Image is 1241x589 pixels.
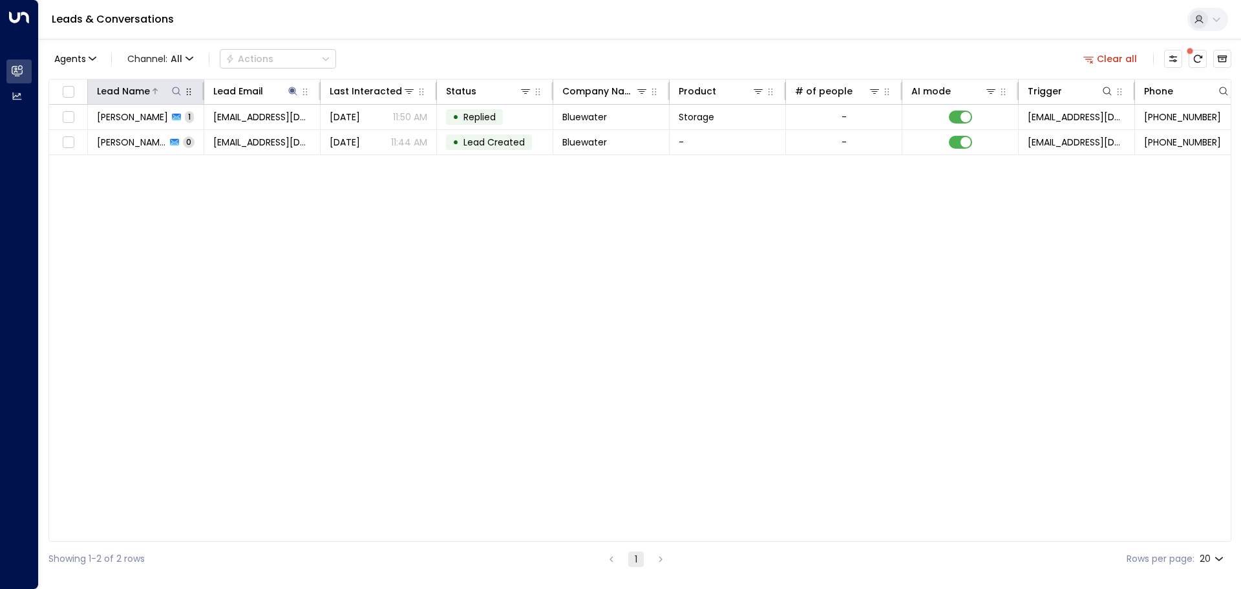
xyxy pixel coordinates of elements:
div: Trigger [1028,83,1062,99]
div: # of people [795,83,881,99]
span: Bluewater [562,136,607,149]
span: Agents [54,54,86,63]
div: Button group with a nested menu [220,49,336,69]
div: 20 [1200,550,1226,568]
button: page 1 [628,552,644,567]
div: AI mode [911,83,997,99]
span: Yesterday [330,111,360,123]
div: Status [446,83,476,99]
span: +441482645882 [1144,111,1221,123]
span: leads@space-station.co.uk [1028,136,1125,149]
button: Customize [1164,50,1182,68]
button: Clear all [1078,50,1143,68]
span: Toggle select row [60,109,76,125]
div: - [842,136,847,149]
span: There are new threads available. Refresh the grid to view the latest updates. [1189,50,1207,68]
div: Lead Name [97,83,150,99]
div: Phone [1144,83,1230,99]
span: Yesterday [330,136,360,149]
div: Showing 1-2 of 2 rows [48,552,145,566]
span: All [171,54,182,64]
span: waters@bluewater.co.uk [213,136,311,149]
a: Leads & Conversations [52,12,174,27]
label: Rows per page: [1127,552,1194,566]
span: Replied [463,111,496,123]
div: AI mode [911,83,951,99]
span: Toggle select row [60,134,76,151]
div: Product [679,83,716,99]
button: Actions [220,49,336,69]
div: Actions [226,53,273,65]
div: Phone [1144,83,1173,99]
button: Agents [48,50,101,68]
td: - [670,130,786,155]
div: Lead Email [213,83,263,99]
span: Philip Waters [97,111,168,123]
nav: pagination navigation [603,551,669,567]
div: Trigger [1028,83,1114,99]
span: Storage [679,111,714,123]
span: leads@space-station.co.uk [1028,111,1125,123]
button: Archived Leads [1213,50,1231,68]
div: Last Interacted [330,83,416,99]
div: • [452,106,459,128]
button: Channel:All [122,50,198,68]
span: Bluewater [562,111,607,123]
span: 1 [185,111,194,122]
span: Philip Waters [97,136,166,149]
div: Product [679,83,765,99]
span: Channel: [122,50,198,68]
span: waters@bluewater.co.uk [213,111,311,123]
span: Lead Created [463,136,525,149]
div: Company Name [562,83,648,99]
div: Lead Name [97,83,183,99]
div: Last Interacted [330,83,402,99]
span: Toggle select all [60,84,76,100]
div: Status [446,83,532,99]
span: 0 [183,136,195,147]
span: +441482645882 [1144,136,1221,149]
p: 11:50 AM [393,111,427,123]
p: 11:44 AM [391,136,427,149]
div: # of people [795,83,853,99]
div: - [842,111,847,123]
div: Lead Email [213,83,299,99]
div: • [452,131,459,153]
div: Company Name [562,83,635,99]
